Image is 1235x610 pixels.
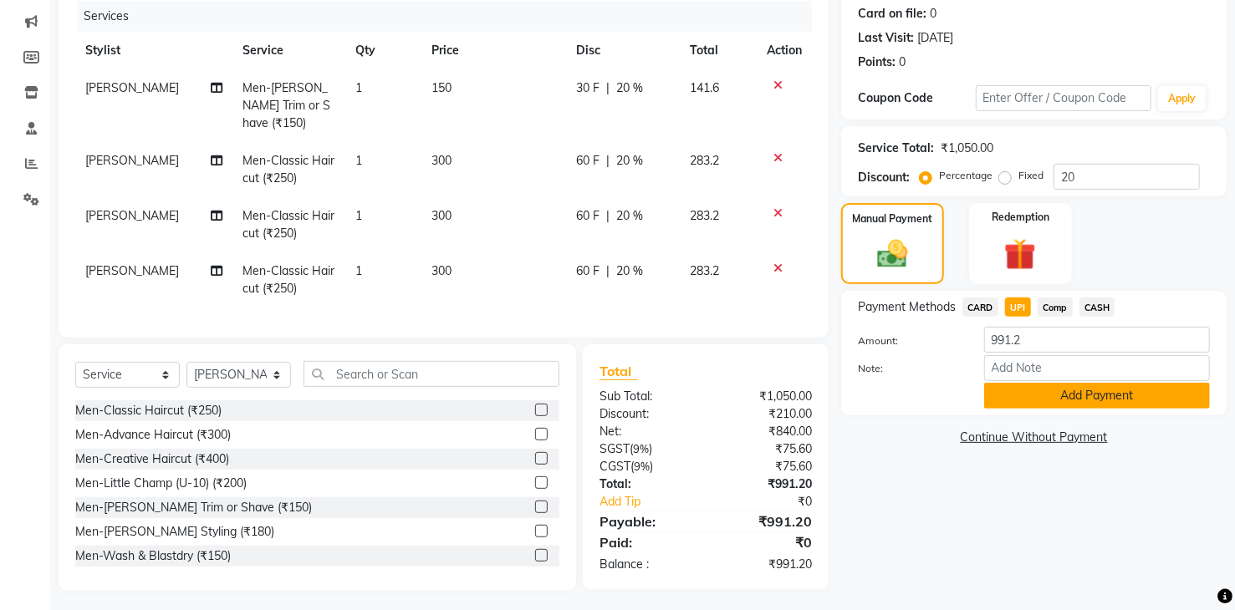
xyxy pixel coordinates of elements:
label: Amount: [845,333,971,348]
span: 283.2 [690,263,719,278]
input: Amount [984,327,1210,353]
span: [PERSON_NAME] [85,208,179,223]
span: UPI [1005,297,1031,317]
div: Sub Total: [587,388,706,405]
div: ( ) [587,440,706,458]
div: Men-Wash & Blastdry (₹150) [75,547,231,565]
span: SGST [600,441,630,456]
div: 0 [899,53,906,71]
div: Services [77,1,824,32]
span: Payment Methods [858,298,956,316]
span: | [606,152,610,170]
div: Men-[PERSON_NAME] Trim or Shave (₹150) [75,499,312,516]
div: ₹75.60 [706,440,824,458]
span: | [606,79,610,97]
div: Total: [587,475,706,493]
th: Service [232,32,346,69]
span: 1 [356,208,363,223]
label: Manual Payment [853,211,933,226]
div: ( ) [587,458,706,475]
span: 300 [431,153,452,168]
div: ₹0 [706,532,824,552]
span: 283.2 [690,153,719,168]
span: | [606,207,610,225]
span: 141.6 [690,80,719,95]
span: CASH [1079,297,1115,317]
th: Action [757,32,812,69]
label: Redemption [992,210,1049,225]
div: Payable: [587,511,706,531]
span: Men-Classic Haircut (₹250) [242,263,334,296]
span: 1 [356,80,363,95]
div: ₹991.20 [706,511,824,531]
span: 20 % [616,152,643,170]
div: Net: [587,423,706,440]
span: Comp [1038,297,1073,317]
th: Qty [346,32,421,69]
div: [DATE] [917,29,953,47]
div: Men-Classic Haircut (₹250) [75,402,222,419]
span: 9% [634,460,650,473]
span: 20 % [616,262,643,280]
input: Add Note [984,355,1210,381]
span: [PERSON_NAME] [85,80,179,95]
div: Last Visit: [858,29,914,47]
img: _gift.svg [994,235,1046,274]
div: Points: [858,53,896,71]
label: Percentage [939,168,993,183]
div: Men-Advance Haircut (₹300) [75,426,231,444]
div: ₹210.00 [706,405,824,423]
button: Add Payment [984,383,1210,409]
span: Men-Classic Haircut (₹250) [242,153,334,186]
label: Note: [845,361,971,376]
a: Continue Without Payment [845,429,1223,446]
span: 30 F [576,79,600,97]
span: [PERSON_NAME] [85,153,179,168]
div: 0 [930,5,936,23]
div: Men-[PERSON_NAME] Styling (₹180) [75,523,274,541]
span: Total [600,363,638,380]
span: [PERSON_NAME] [85,263,179,278]
span: 283.2 [690,208,719,223]
span: 1 [356,153,363,168]
span: 20 % [616,79,643,97]
div: Men-Creative Haircut (₹400) [75,450,229,468]
div: ₹991.20 [706,556,824,573]
a: Add Tip [587,493,726,511]
th: Price [421,32,566,69]
th: Total [680,32,757,69]
div: ₹1,050.00 [706,388,824,405]
div: Card on file: [858,5,926,23]
span: 300 [431,208,452,223]
div: Discount: [858,169,910,186]
span: Men-[PERSON_NAME] Trim or Shave (₹150) [242,80,330,130]
div: ₹840.00 [706,423,824,440]
div: Men-Little Champ (U-10) (₹200) [75,475,247,492]
span: 300 [431,263,452,278]
div: ₹75.60 [706,458,824,475]
span: 20 % [616,207,643,225]
span: 9% [633,442,649,455]
span: CARD [962,297,998,317]
th: Stylist [75,32,232,69]
input: Enter Offer / Coupon Code [976,85,1151,111]
div: Service Total: [858,140,934,157]
span: 60 F [576,152,600,170]
span: 60 F [576,207,600,225]
span: CGST [600,459,630,474]
div: Coupon Code [858,89,975,107]
div: ₹991.20 [706,475,824,493]
span: 150 [431,80,452,95]
div: Discount: [587,405,706,423]
div: ₹0 [726,493,824,511]
button: Apply [1158,86,1206,111]
div: ₹1,050.00 [941,140,993,157]
input: Search or Scan [304,361,559,387]
span: 60 F [576,262,600,280]
span: | [606,262,610,280]
span: Men-Classic Haircut (₹250) [242,208,334,241]
div: Paid: [587,532,706,552]
th: Disc [566,32,680,69]
span: 1 [356,263,363,278]
img: _cash.svg [868,236,917,272]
